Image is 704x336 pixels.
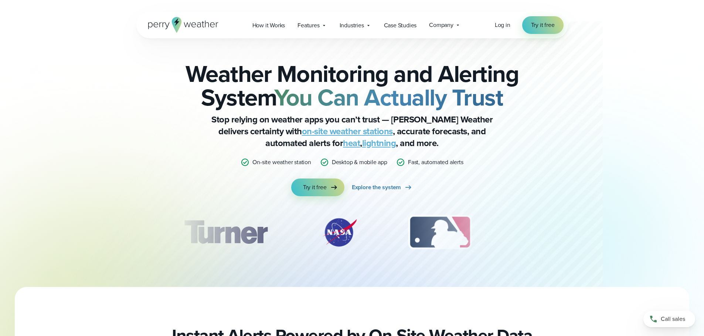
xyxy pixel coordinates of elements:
span: Industries [340,21,364,30]
h2: Weather Monitoring and Alerting System [173,62,531,109]
span: How it Works [252,21,285,30]
div: slideshow [173,214,531,254]
span: Company [429,21,453,30]
a: Try it free [522,16,564,34]
div: 4 of 12 [514,214,574,251]
p: On-site weather station [252,158,311,167]
span: Try it free [531,21,555,30]
div: 2 of 12 [314,214,365,251]
a: How it Works [246,18,292,33]
img: Turner-Construction_1.svg [173,214,278,251]
span: Explore the system [352,183,401,192]
div: 3 of 12 [401,214,479,251]
img: PGA.svg [514,214,574,251]
span: Log in [495,21,510,29]
p: Fast, automated alerts [408,158,463,167]
span: Case Studies [384,21,417,30]
strong: You Can Actually Trust [274,80,503,115]
a: heat [343,136,360,150]
img: MLB.svg [401,214,479,251]
div: 1 of 12 [173,214,278,251]
p: Stop relying on weather apps you can’t trust — [PERSON_NAME] Weather delivers certainty with , ac... [204,114,500,149]
a: Case Studies [378,18,423,33]
span: Call sales [661,315,685,323]
a: on-site weather stations [302,125,393,138]
a: Explore the system [352,179,413,196]
span: Try it free [303,183,327,192]
img: NASA.svg [314,214,365,251]
span: Features [297,21,319,30]
p: Desktop & mobile app [332,158,387,167]
a: lightning [362,136,396,150]
a: Try it free [291,179,344,196]
a: Call sales [643,311,695,327]
a: Log in [495,21,510,30]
